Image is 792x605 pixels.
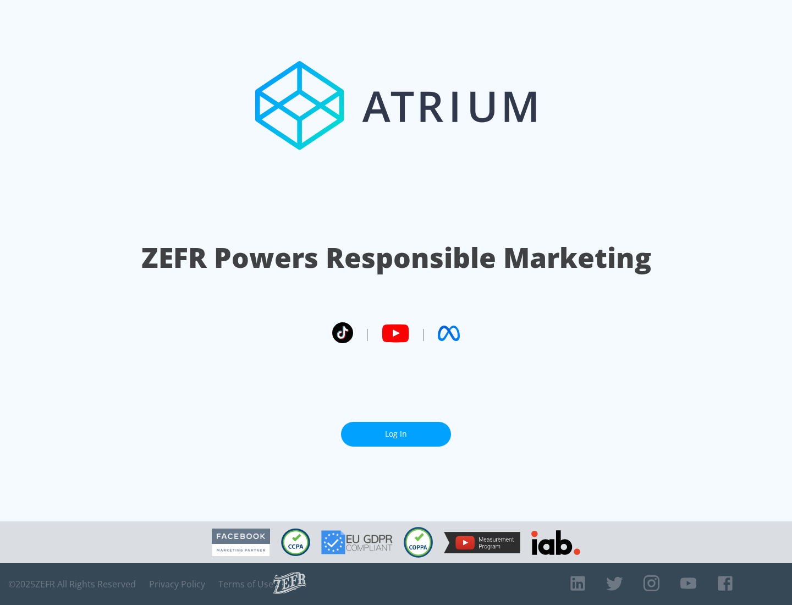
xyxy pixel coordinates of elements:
img: YouTube Measurement Program [444,532,520,553]
h1: ZEFR Powers Responsible Marketing [141,239,651,277]
a: Terms of Use [218,579,273,590]
img: CCPA Compliant [281,529,310,556]
img: IAB [531,530,580,555]
span: | [364,325,371,342]
span: © 2025 ZEFR All Rights Reserved [8,579,136,590]
span: | [420,325,427,342]
img: COPPA Compliant [404,527,433,558]
img: Facebook Marketing Partner [212,529,270,557]
a: Log In [341,422,451,447]
img: GDPR Compliant [321,530,393,554]
a: Privacy Policy [149,579,205,590]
